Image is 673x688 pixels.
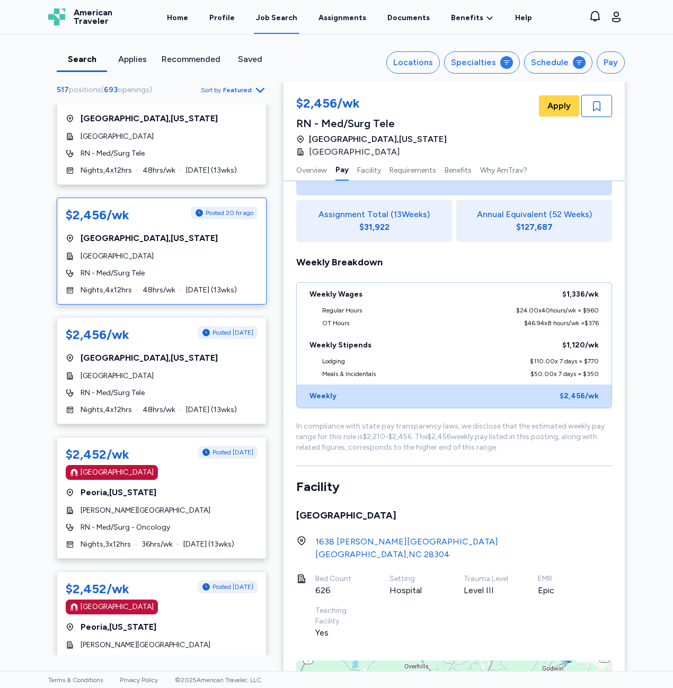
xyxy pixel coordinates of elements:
button: Apply [539,95,579,117]
button: Why AmTrav? [480,158,527,181]
div: ( ) [57,85,156,95]
span: [DATE] ( 13 wks) [186,405,237,415]
span: [PERSON_NAME][GEOGRAPHIC_DATA] [81,505,210,516]
div: Lodging [322,357,345,365]
span: [GEOGRAPHIC_DATA] , [US_STATE] [309,133,447,146]
button: Sort byFeatured [201,84,267,96]
div: Job Search [256,13,297,23]
span: Benefits [451,13,483,23]
span: [DATE] ( 13 wks) [186,285,237,296]
span: Nights , 4 x 12 hrs [81,165,132,176]
span: [GEOGRAPHIC_DATA] , [US_STATE] [81,352,218,364]
span: Peoria , [US_STATE] [81,621,156,633]
span: Nights , 4 x 12 hrs [81,405,132,415]
div: $2,452/wk [66,446,129,463]
div: $2,452/wk [66,580,129,597]
div: Weekly [309,391,336,401]
span: Posted [DATE] [212,328,253,337]
span: [GEOGRAPHIC_DATA] [81,371,154,381]
div: $2,456/wk [66,326,129,343]
div: $31,922 [359,221,389,234]
button: Specialties [444,51,520,74]
a: Terms & Conditions [48,676,103,684]
div: [GEOGRAPHIC_DATA] [81,467,154,478]
span: Posted [DATE] [212,448,253,457]
div: Weekly Stipends [309,340,371,351]
div: [GEOGRAPHIC_DATA] [296,508,612,523]
div: Schedule [531,56,569,69]
button: Schedule [524,51,592,74]
div: 626 [315,584,364,597]
span: ( 13 Weeks) [391,208,430,221]
span: Nights , 3 x 12 hrs [81,539,131,550]
span: [DATE] ( 13 wks) [186,165,237,176]
div: $1,120 /wk [562,340,599,351]
div: $50.00 x 7 days = $350 [530,370,599,378]
span: [GEOGRAPHIC_DATA] [309,146,400,158]
div: $127,687 [516,221,553,234]
span: 36 hrs/wk [141,539,173,550]
span: [GEOGRAPHIC_DATA] , [US_STATE] [81,232,218,245]
span: Apply [547,100,571,112]
div: Meals & Incidentals [322,370,376,378]
div: 1638 [PERSON_NAME][GEOGRAPHIC_DATA] [315,535,498,548]
div: EMR [538,574,587,584]
img: Logo [48,8,65,25]
a: Benefits [451,13,494,23]
div: Regular Hours [322,306,362,315]
span: RN - Med/Surg Tele [81,268,145,279]
span: (52 Weeks) [549,208,592,221]
span: 693 [104,85,118,94]
div: Specialties [451,56,496,69]
div: Facility [296,478,612,495]
span: RN - Med/Surg Tele [81,148,145,159]
a: Privacy Policy [120,676,158,684]
div: Epic [538,584,587,597]
span: positions [69,85,101,94]
div: Trauma Level [464,574,512,584]
div: Weekly Breakdown [296,255,612,270]
div: $24.00 x 40 hours/wk = $960 [516,306,599,315]
div: Bed Count [315,574,364,584]
a: 1638 [PERSON_NAME][GEOGRAPHIC_DATA][GEOGRAPHIC_DATA],NC 28304 [315,535,498,561]
span: Assignment Total [318,208,388,221]
span: Peoria , [US_STATE] [81,486,156,499]
div: Pay [604,56,618,69]
span: Sort by [201,86,221,94]
span: [GEOGRAPHIC_DATA] , [US_STATE] [81,112,218,125]
button: Facility [357,158,381,181]
div: Saved [229,53,271,66]
div: OT Hours [322,319,349,327]
div: Setting [389,574,438,584]
div: Recommended [162,53,220,66]
div: [GEOGRAPHIC_DATA] , NC 28304 [315,548,498,561]
a: Job Search [254,1,299,34]
span: American Traveler [74,8,112,25]
div: Weekly Wages [309,289,362,300]
div: $2,456 /wk [560,391,599,401]
div: Search [61,53,103,66]
div: In compliance with state pay transparency laws, we disclose that the estimated weekly pay range f... [296,421,612,453]
span: Featured [223,86,252,94]
span: 517 [57,85,69,94]
div: $46.94 x 8 hours/wk = $376 [524,319,599,327]
div: RN - Med/Surg Tele [296,116,447,131]
button: Pay [335,158,349,181]
button: Overview [296,158,327,181]
div: [GEOGRAPHIC_DATA] [81,602,154,612]
span: [GEOGRAPHIC_DATA] [81,131,154,142]
div: $2,456/wk [296,95,447,114]
button: Requirements [389,158,436,181]
button: Locations [386,51,440,74]
span: Nights , 4 x 12 hrs [81,285,132,296]
div: Yes [315,627,364,639]
span: 48 hrs/wk [143,285,175,296]
div: $1,336 /wk [562,289,599,300]
span: [GEOGRAPHIC_DATA] [81,251,154,262]
span: RN - Med/Surg Tele [81,388,145,398]
div: $2,456/wk [66,207,129,224]
span: 48 hrs/wk [143,405,175,415]
button: Pay [597,51,625,74]
div: Locations [393,56,433,69]
span: [PERSON_NAME][GEOGRAPHIC_DATA] [81,640,210,650]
